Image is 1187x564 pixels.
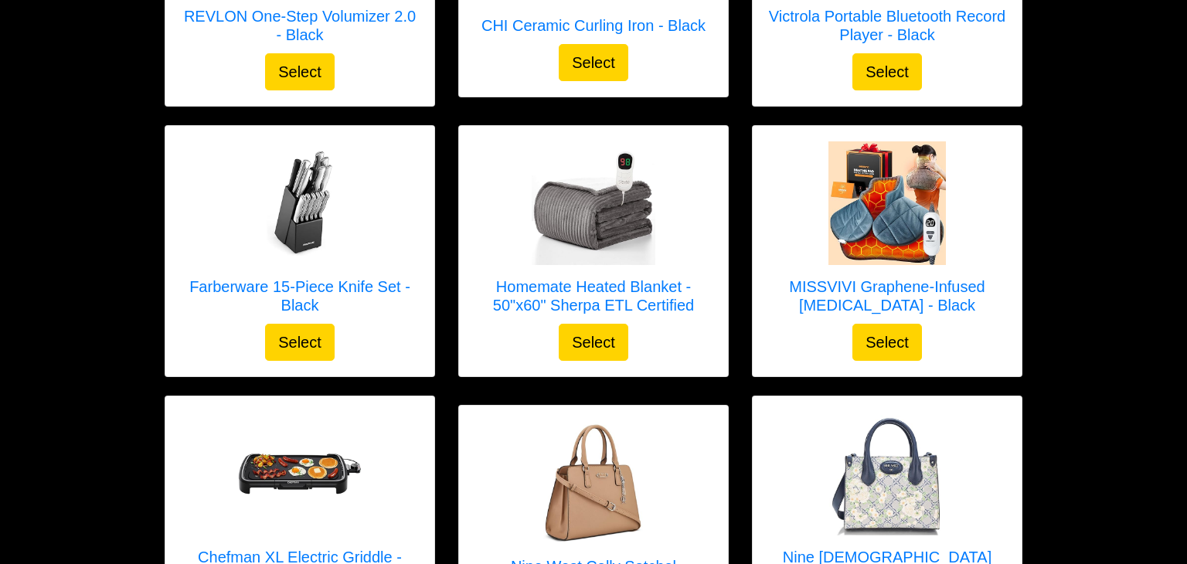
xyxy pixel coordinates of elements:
a: MISSVIVI Graphene-Infused Heating Pad - Black MISSVIVI Graphene-Infused [MEDICAL_DATA] - Black [768,141,1006,324]
a: Homemate Heated Blanket - 50"x60" Sherpa ETL Certified Homemate Heated Blanket - 50"x60" Sherpa E... [474,141,713,324]
button: Select [265,53,335,90]
img: Nine West womens Archy Mini Satchel [825,412,949,535]
h5: Homemate Heated Blanket - 50"x60" Sherpa ETL Certified [474,277,713,314]
button: Select [265,324,335,361]
a: Farberware 15-Piece Knife Set - Black Farberware 15-Piece Knife Set - Black [181,141,419,324]
button: Select [559,44,628,81]
h5: Farberware 15-Piece Knife Set - Black [181,277,419,314]
h5: REVLON One-Step Volumizer 2.0 - Black [181,7,419,44]
img: Chefman XL Electric Griddle - Nonstick 10 x 20 Inch [238,412,362,535]
button: Select [559,324,628,361]
h5: CHI Ceramic Curling Iron - Black [481,16,706,35]
img: Nine West Cally Satchel [532,421,655,545]
h5: Victrola Portable Bluetooth Record Player - Black [768,7,1006,44]
img: MISSVIVI Graphene-Infused Heating Pad - Black [825,141,949,265]
button: Select [852,53,922,90]
h5: MISSVIVI Graphene-Infused [MEDICAL_DATA] - Black [768,277,1006,314]
img: Farberware 15-Piece Knife Set - Black [238,141,362,265]
img: Homemate Heated Blanket - 50"x60" Sherpa ETL Certified [532,141,655,265]
button: Select [852,324,922,361]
